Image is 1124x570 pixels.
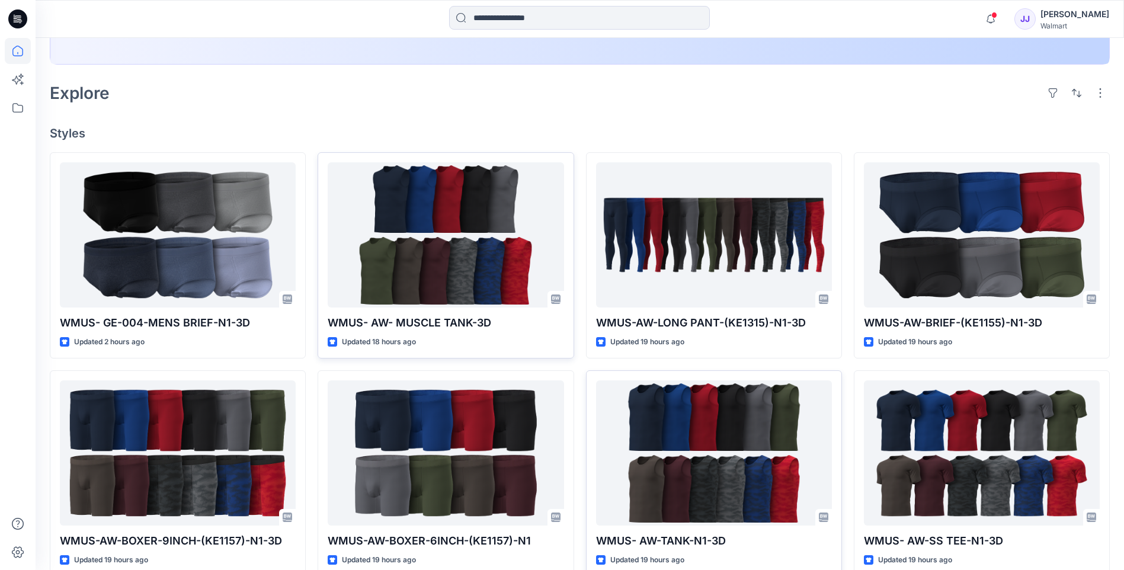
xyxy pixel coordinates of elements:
[864,533,1100,549] p: WMUS- AW-SS TEE-N1-3D
[878,336,952,348] p: Updated 19 hours ago
[596,315,832,331] p: WMUS-AW-LONG PANT-(KE1315)-N1-3D
[60,315,296,331] p: WMUS- GE-004-MENS BRIEF-N1-3D
[60,533,296,549] p: WMUS-AW-BOXER-9INCH-(KE1157)-N1-3D
[328,162,563,308] a: WMUS- AW- MUSCLE TANK-3D
[878,554,952,566] p: Updated 19 hours ago
[596,162,832,308] a: WMUS-AW-LONG PANT-(KE1315)-N1-3D
[1014,8,1036,30] div: JJ
[864,162,1100,308] a: WMUS-AW-BRIEF-(KE1155)-N1-3D
[864,380,1100,526] a: WMUS- AW-SS TEE-N1-3D
[74,554,148,566] p: Updated 19 hours ago
[1040,7,1109,21] div: [PERSON_NAME]
[610,336,684,348] p: Updated 19 hours ago
[328,380,563,526] a: WMUS-AW-BOXER-6INCH-(KE1157)-N1
[50,126,1110,140] h4: Styles
[60,162,296,308] a: WMUS- GE-004-MENS BRIEF-N1-3D
[596,380,832,526] a: WMUS- AW-TANK-N1-3D
[50,84,110,103] h2: Explore
[610,554,684,566] p: Updated 19 hours ago
[74,336,145,348] p: Updated 2 hours ago
[328,315,563,331] p: WMUS- AW- MUSCLE TANK-3D
[342,336,416,348] p: Updated 18 hours ago
[864,315,1100,331] p: WMUS-AW-BRIEF-(KE1155)-N1-3D
[328,533,563,549] p: WMUS-AW-BOXER-6INCH-(KE1157)-N1
[60,380,296,526] a: WMUS-AW-BOXER-9INCH-(KE1157)-N1-3D
[1040,21,1109,30] div: Walmart
[596,533,832,549] p: WMUS- AW-TANK-N1-3D
[342,554,416,566] p: Updated 19 hours ago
